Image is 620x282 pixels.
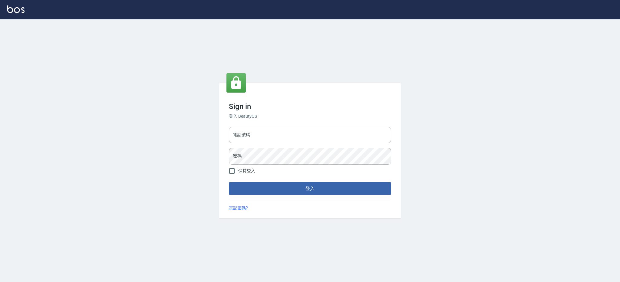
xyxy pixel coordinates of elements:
[7,5,25,13] img: Logo
[229,102,391,111] h3: Sign in
[229,205,248,211] a: 忘記密碼?
[229,113,391,120] h6: 登入 BeautyOS
[229,182,391,195] button: 登入
[238,168,255,174] span: 保持登入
